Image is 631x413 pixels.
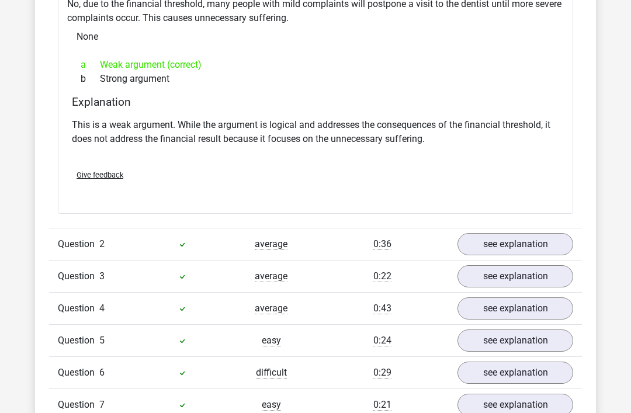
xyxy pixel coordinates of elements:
[256,367,287,379] span: difficult
[58,301,99,315] span: Question
[99,303,105,314] span: 4
[373,238,391,250] span: 0:36
[58,366,99,380] span: Question
[77,171,123,179] span: Give feedback
[255,238,287,250] span: average
[58,269,99,283] span: Question
[72,118,559,146] p: This is a weak argument. While the argument is logical and addresses the consequences of the fina...
[457,362,573,384] a: see explanation
[373,303,391,314] span: 0:43
[67,25,564,48] div: None
[373,399,391,411] span: 0:21
[81,72,100,86] span: b
[99,399,105,410] span: 7
[99,238,105,249] span: 2
[255,270,287,282] span: average
[99,270,105,282] span: 3
[58,398,99,412] span: Question
[262,399,281,411] span: easy
[373,367,391,379] span: 0:29
[373,270,391,282] span: 0:22
[58,334,99,348] span: Question
[262,335,281,346] span: easy
[255,303,287,314] span: average
[72,58,559,72] div: Weak argument (correct)
[457,297,573,320] a: see explanation
[58,237,99,251] span: Question
[99,367,105,378] span: 6
[457,265,573,287] a: see explanation
[81,58,100,72] span: a
[373,335,391,346] span: 0:24
[72,95,559,109] h4: Explanation
[457,233,573,255] a: see explanation
[72,72,559,86] div: Strong argument
[99,335,105,346] span: 5
[457,329,573,352] a: see explanation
